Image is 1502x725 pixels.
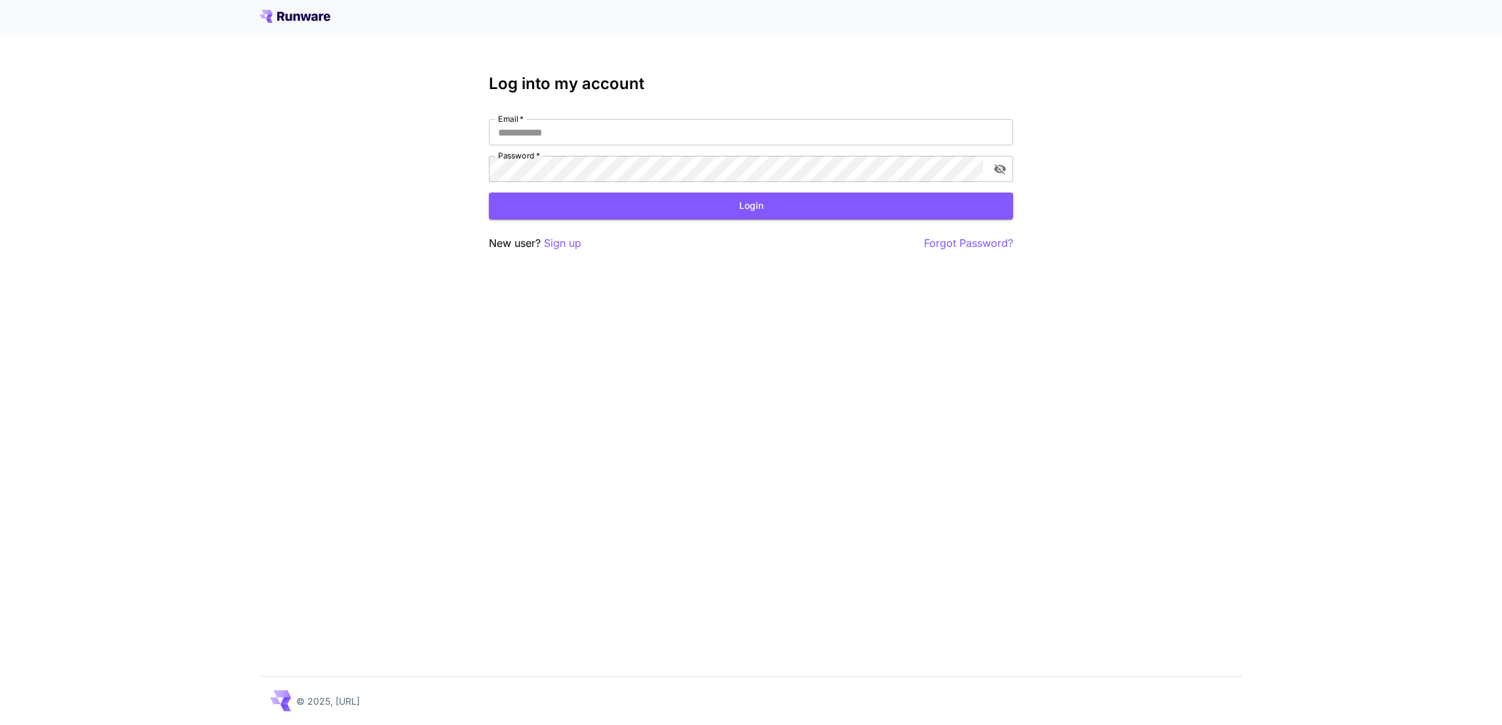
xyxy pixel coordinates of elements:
[489,75,1013,93] h3: Log into my account
[544,235,581,251] button: Sign up
[498,113,524,124] label: Email
[489,193,1013,219] button: Login
[489,235,581,251] p: New user?
[296,694,360,708] p: © 2025, [URL]
[988,157,1012,181] button: toggle password visibility
[924,235,1013,251] button: Forgot Password?
[498,150,540,161] label: Password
